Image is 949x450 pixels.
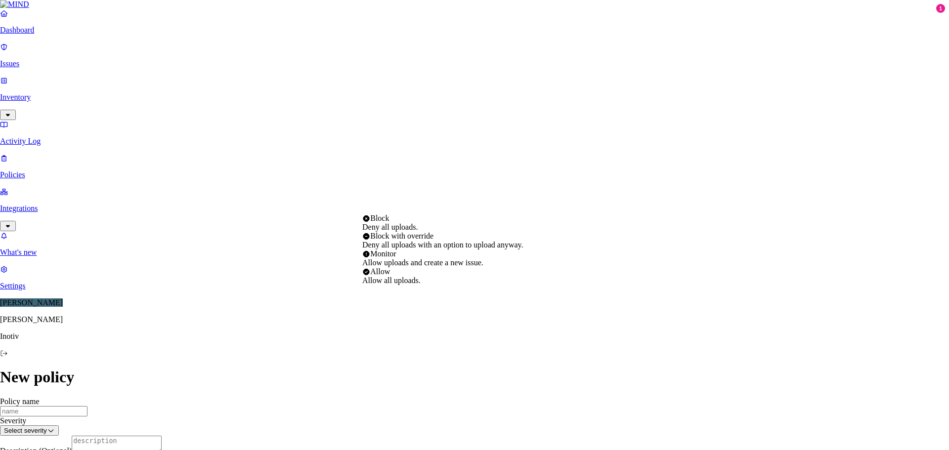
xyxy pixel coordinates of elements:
[370,214,389,222] span: Block
[362,241,523,249] span: Deny all uploads with an option to upload anyway.
[370,267,390,276] span: Allow
[370,232,433,240] span: Block with override
[370,249,396,258] span: Monitor
[362,258,483,267] span: Allow uploads and create a new issue.
[362,223,418,231] span: Deny all uploads.
[362,276,421,285] span: Allow all uploads.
